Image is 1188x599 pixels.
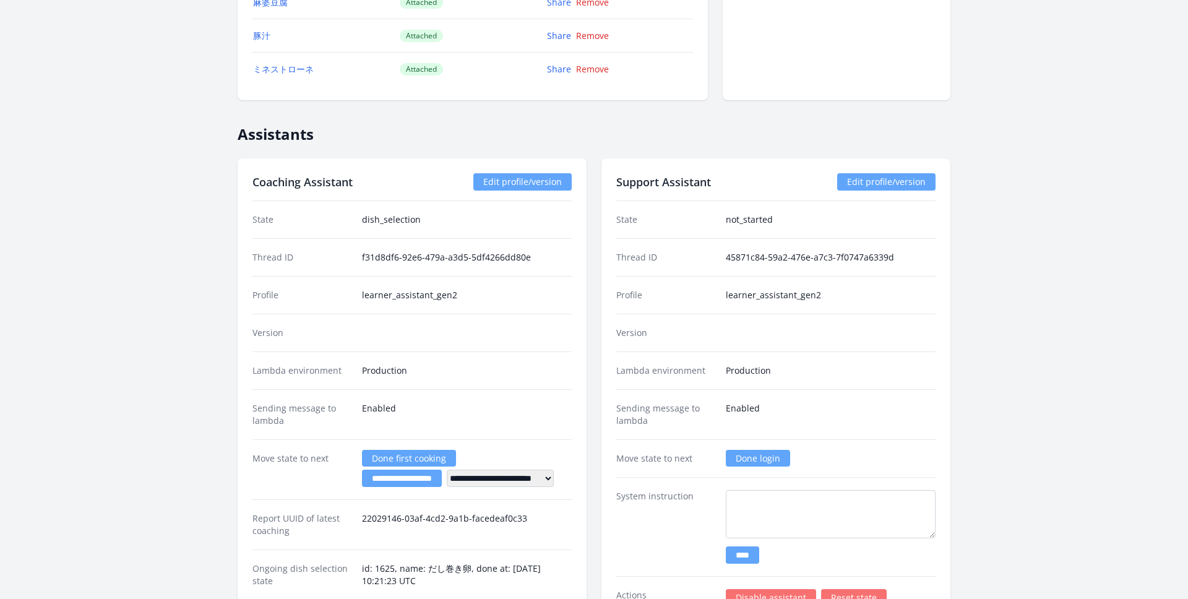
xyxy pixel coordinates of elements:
[616,213,716,226] dt: State
[362,402,572,427] dd: Enabled
[616,364,716,377] dt: Lambda environment
[726,213,936,226] dd: not_started
[238,115,950,144] h2: Assistants
[362,450,456,467] a: Done first cooking
[362,289,572,301] dd: learner_assistant_gen2
[252,251,352,264] dt: Thread ID
[252,562,352,587] dt: Ongoing dish selection state
[616,402,716,427] dt: Sending message to lambda
[362,512,572,537] dd: 22029146-03af-4cd2-9a1b-facedeaf0c33
[400,63,443,75] span: Attached
[253,63,314,75] a: ミネストローネ
[362,251,572,264] dd: f31d8df6-92e6-479a-a3d5-5df4266dd80e
[362,562,572,587] dd: id: 1625, name: だし巻き卵, done at: [DATE] 10:21:23 UTC
[252,173,353,191] h2: Coaching Assistant
[726,289,936,301] dd: learner_assistant_gen2
[252,289,352,301] dt: Profile
[726,364,936,377] dd: Production
[616,251,716,264] dt: Thread ID
[576,63,609,75] a: Remove
[253,30,270,41] a: 豚汁
[547,63,571,75] a: Share
[252,452,352,487] dt: Move state to next
[616,490,716,564] dt: System instruction
[726,402,936,427] dd: Enabled
[252,364,352,377] dt: Lambda environment
[726,450,790,467] a: Done login
[616,289,716,301] dt: Profile
[726,251,936,264] dd: 45871c84-59a2-476e-a7c3-7f0747a6339d
[547,30,571,41] a: Share
[576,30,609,41] a: Remove
[616,327,716,339] dt: Version
[252,402,352,427] dt: Sending message to lambda
[400,30,443,42] span: Attached
[252,327,352,339] dt: Version
[837,173,936,191] a: Edit profile/version
[362,213,572,226] dd: dish_selection
[252,213,352,226] dt: State
[252,512,352,537] dt: Report UUID of latest coaching
[362,364,572,377] dd: Production
[473,173,572,191] a: Edit profile/version
[616,452,716,465] dt: Move state to next
[616,173,711,191] h2: Support Assistant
